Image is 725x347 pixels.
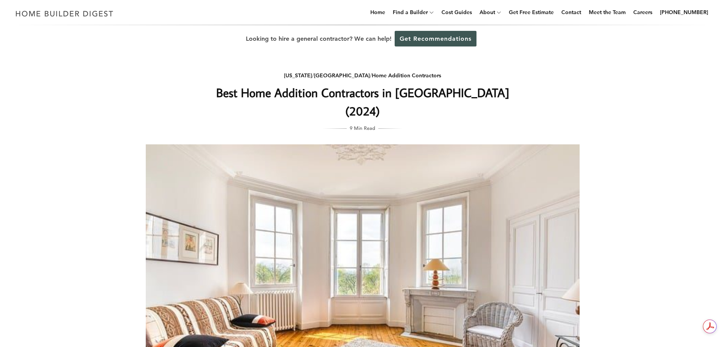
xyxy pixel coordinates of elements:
a: Get Recommendations [395,31,476,46]
span: 9 Min Read [350,124,375,132]
div: / / [211,71,515,80]
a: [GEOGRAPHIC_DATA] [314,72,370,79]
h1: Best Home Addition Contractors in [GEOGRAPHIC_DATA] (2024) [211,83,515,120]
img: Home Builder Digest [12,6,117,21]
a: Home Addition Contractors [372,72,441,79]
a: [US_STATE] [284,72,312,79]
